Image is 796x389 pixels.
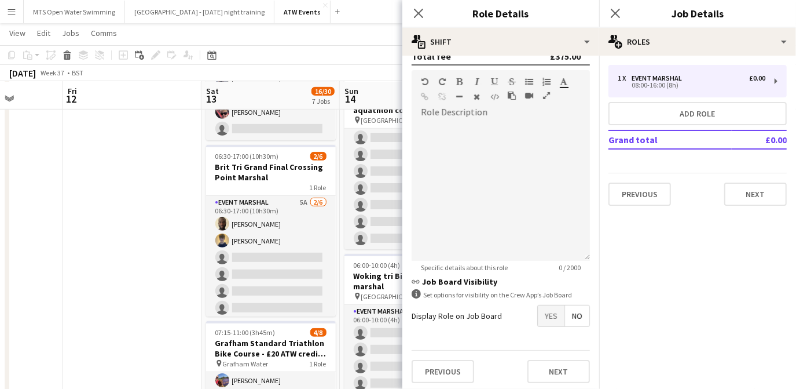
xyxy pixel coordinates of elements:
div: 7 Jobs [312,97,334,106]
span: Jobs [62,28,79,38]
span: View [9,28,25,38]
span: [GEOGRAPHIC_DATA] [361,292,425,301]
span: 1 Role [310,359,327,368]
h3: Brit Tri Grand Final Crossing Point Marshal [206,162,336,183]
span: Fri [68,86,77,96]
app-card-role: Event Marshal5A2/606:30-17:00 (10h30m)[PERSON_NAME][PERSON_NAME] [206,196,336,319]
button: Add role [608,102,787,125]
span: 14 [343,92,358,106]
span: 0 / 2000 [549,263,590,272]
app-card-role: Event Marshal1A1/806:00-13:00 (7h)[PERSON_NAME] [344,93,474,250]
h3: Role Details [402,6,599,21]
button: HTML Code [490,92,498,101]
a: Edit [32,26,55,41]
span: Comms [91,28,117,38]
h3: Job Board Visibility [412,277,590,287]
div: Total fee [412,50,451,62]
span: Yes [538,306,564,326]
button: Strikethrough [508,77,516,86]
button: ATW Events [274,1,331,23]
span: 4/8 [310,328,327,337]
div: Event Marshal [632,74,687,82]
h3: Job Details [599,6,796,21]
button: Next [527,360,590,383]
button: Clear Formatting [473,92,481,101]
span: 16/30 [311,87,335,96]
button: [GEOGRAPHIC_DATA] - [DATE] night training [125,1,274,23]
button: Underline [490,77,498,86]
button: Undo [421,77,429,86]
app-job-card: 06:30-17:00 (10h30m)2/6Brit Tri Grand Final Crossing Point Marshal1 RoleEvent Marshal5A2/606:30-1... [206,145,336,317]
span: Sat [206,86,219,96]
app-job-card: 06:00-13:00 (7h)1/8Woking tri & junior aquathlon course marshal [GEOGRAPHIC_DATA]1 RoleEvent Mars... [344,78,474,249]
span: [GEOGRAPHIC_DATA] [361,116,425,125]
span: 07:15-11:00 (3h45m) [215,328,276,337]
div: £0.00 [749,74,765,82]
span: 2/6 [310,152,327,161]
div: £375.00 [550,50,581,62]
div: 08:00-16:00 (8h) [618,82,765,88]
div: Roles [599,28,796,56]
span: 12 [66,92,77,106]
a: Jobs [57,26,84,41]
button: Text Color [560,77,568,86]
button: Redo [438,77,446,86]
a: View [5,26,30,41]
button: Previous [608,183,671,206]
button: Horizontal Line [456,92,464,101]
span: Sun [344,86,358,96]
label: Display Role on Job Board [412,311,502,321]
span: 13 [204,92,219,106]
button: Unordered List [525,77,533,86]
div: Set options for visibility on the Crew App’s Job Board [412,289,590,300]
div: [DATE] [9,67,36,79]
button: Next [724,183,787,206]
button: Previous [412,360,474,383]
h3: Woking tri Bike course marshal [344,271,474,292]
button: Paste as plain text [508,91,516,100]
div: 1 x [618,74,632,82]
button: Insert video [525,91,533,100]
span: Specific details about this role [412,263,517,272]
td: Grand total [608,130,732,149]
span: 06:30-17:00 (10h30m) [215,152,279,161]
button: Fullscreen [542,91,551,100]
button: Ordered List [542,77,551,86]
span: Grafham Water [223,359,269,368]
h3: Grafham Standard Triathlon Bike Course - £20 ATW credits per hour [206,338,336,359]
td: £0.00 [732,130,787,149]
span: 1 Role [310,183,327,192]
span: 06:00-10:00 (4h) [354,261,401,270]
button: MTS Open Water Swimming [24,1,125,23]
span: Edit [37,28,50,38]
button: Italic [473,77,481,86]
span: No [565,306,589,326]
span: Week 37 [38,68,67,77]
button: Bold [456,77,464,86]
div: Shift [402,28,599,56]
div: BST [72,68,83,77]
a: Comms [86,26,122,41]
